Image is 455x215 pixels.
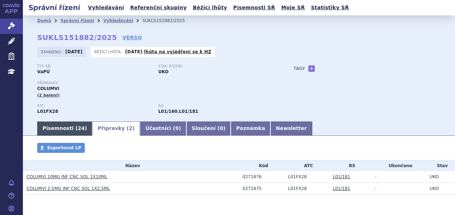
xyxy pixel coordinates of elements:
p: Typ SŘ: [37,64,151,69]
p: ATC: [37,104,151,108]
span: COLUMVI [37,86,59,91]
p: - [125,49,211,55]
a: Exportovat LP [37,143,85,153]
td: GLOFITAMAB [284,171,329,183]
a: L01/181 [333,186,350,191]
a: Domů [37,18,51,23]
a: Vyhledávání [103,18,133,23]
p: Přípravky: [37,81,279,85]
strong: [DATE] [125,49,142,54]
th: Kód [239,160,284,171]
span: 9 [175,125,179,131]
a: Poznámka [231,121,270,136]
p: Stav řízení: [158,64,272,69]
th: Stav [426,160,455,171]
span: - [375,186,376,191]
strong: VaPÚ [37,69,50,74]
a: Vyhledávání [86,3,126,12]
strong: monoklonální protilátky a konjugáty protilátka – léčivo [158,109,177,114]
a: + [308,65,315,72]
a: Přípravky (2) [92,121,140,136]
a: Statistiky SŘ [309,3,351,12]
strong: glofitamab pro indikaci relabující / refrakterní difuzní velkobuněčný B-lymfom (DLBCL) [179,109,198,114]
td: UKO [426,183,455,195]
span: Exportovat LP [47,145,81,150]
span: 0 [220,125,223,131]
a: Písemnosti (24) [37,121,92,136]
a: Písemnosti SŘ [231,3,277,12]
a: Účastníci (9) [140,121,186,136]
a: VERSO [122,34,142,41]
a: Sloučení (0) [186,121,231,136]
a: COLUMVI 10MG INF CNC SOL 1X10ML [26,174,107,179]
h2: Správní řízení [23,2,86,12]
a: Newsletter [270,121,312,136]
a: Moje SŘ [279,3,307,12]
td: UKO [426,171,455,183]
span: - [375,174,376,179]
span: Zahájeno: [41,49,63,55]
strong: GLOFITAMAB [37,109,58,114]
th: Název [23,160,239,171]
td: GLOFITAMAB [284,183,329,195]
th: ATC [284,160,329,171]
a: lhůta na vyjádření se k HZ [144,49,211,54]
a: COLUMVI 2,5MG INF CNC SOL 1X2,5ML [26,186,110,191]
span: (2 balení) [37,93,60,97]
a: Referenční skupiny [128,3,189,12]
a: Běžící lhůty [191,3,229,12]
div: , [158,104,279,115]
li: SUKLS151882/2025 [142,15,194,26]
div: 0271876 [243,174,284,179]
span: Běžící lhůta: [94,49,123,55]
div: 0271875 [243,186,284,191]
span: 24 [78,125,84,131]
strong: [DATE] [65,49,83,54]
th: RS [329,160,371,171]
h3: Tagy [294,64,305,73]
strong: UKO [158,69,168,74]
a: L01/181 [333,174,350,179]
th: Ukončeno [371,160,426,171]
p: RS: [158,104,272,108]
strong: SUKLS151882/2025 [37,33,117,42]
a: Správní řízení [60,18,94,23]
span: 2 [129,125,132,131]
